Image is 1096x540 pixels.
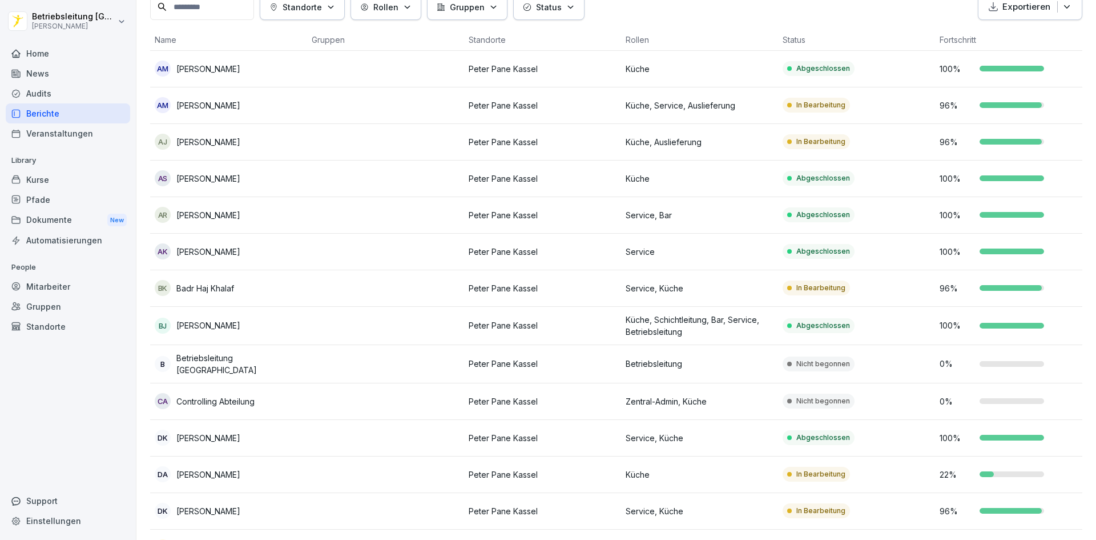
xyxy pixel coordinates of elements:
[464,29,621,51] th: Standorte
[469,505,616,517] p: Peter Pane Kassel
[176,469,240,481] p: [PERSON_NAME]
[6,297,130,317] a: Gruppen
[626,209,773,221] p: Service, Bar
[307,29,464,51] th: Gruppen
[935,29,1092,51] th: Fortschritt
[940,63,974,75] p: 100 %
[6,230,130,250] a: Automatisierungen
[32,12,115,22] p: Betriebsleitung [GEOGRAPHIC_DATA]
[796,63,850,74] p: Abgeschlossen
[6,151,130,170] p: Library
[176,173,240,185] p: [PERSON_NAME]
[176,432,240,444] p: [PERSON_NAME]
[155,207,171,223] div: AR
[469,246,616,258] p: Peter Pane Kassel
[283,1,322,13] p: Standorte
[155,503,171,519] div: DK
[155,466,171,482] div: DA
[6,123,130,143] a: Veranstaltungen
[469,469,616,481] p: Peter Pane Kassel
[469,395,616,407] p: Peter Pane Kassel
[626,314,773,338] p: Küche, Schichtleitung, Bar, Service, Betriebsleitung
[176,246,240,258] p: [PERSON_NAME]
[155,170,171,186] div: AS
[155,318,171,334] div: BJ
[796,469,845,479] p: In Bearbeitung
[373,1,398,13] p: Rollen
[536,1,562,13] p: Status
[626,63,773,75] p: Küche
[469,63,616,75] p: Peter Pane Kassel
[155,134,171,150] div: AJ
[940,505,974,517] p: 96 %
[450,1,485,13] p: Gruppen
[6,63,130,83] div: News
[155,356,171,372] div: B
[940,209,974,221] p: 100 %
[778,29,935,51] th: Status
[796,210,850,220] p: Abgeschlossen
[6,210,130,231] div: Dokumente
[6,317,130,337] a: Standorte
[1002,1,1050,14] p: Exportieren
[626,505,773,517] p: Service, Küche
[621,29,778,51] th: Rollen
[6,103,130,123] a: Berichte
[6,258,130,277] p: People
[176,505,240,517] p: [PERSON_NAME]
[176,395,255,407] p: Controlling Abteilung
[155,97,171,113] div: AM
[469,209,616,221] p: Peter Pane Kassel
[6,511,130,531] a: Einstellungen
[796,506,845,516] p: In Bearbeitung
[176,136,240,148] p: [PERSON_NAME]
[796,433,850,443] p: Abgeschlossen
[626,432,773,444] p: Service, Küche
[155,280,171,296] div: BK
[940,136,974,148] p: 96 %
[469,319,616,331] p: Peter Pane Kassel
[796,173,850,183] p: Abgeschlossen
[6,190,130,210] a: Pfade
[940,246,974,258] p: 100 %
[155,243,171,259] div: AK
[626,136,773,148] p: Küche, Auslieferung
[940,173,974,185] p: 100 %
[155,393,171,409] div: CA
[176,99,240,111] p: [PERSON_NAME]
[940,395,974,407] p: 0 %
[940,432,974,444] p: 100 %
[796,359,850,369] p: Nicht begonnen
[32,22,115,30] p: [PERSON_NAME]
[176,209,240,221] p: [PERSON_NAME]
[176,319,240,331] p: [PERSON_NAME]
[176,282,234,294] p: Badr Haj Khalaf
[626,469,773,481] p: Küche
[6,43,130,63] a: Home
[626,246,773,258] p: Service
[626,395,773,407] p: Zentral-Admin, Küche
[150,29,307,51] th: Name
[6,491,130,511] div: Support
[940,319,974,331] p: 100 %
[6,277,130,297] a: Mitarbeiter
[796,321,850,331] p: Abgeschlossen
[155,61,171,77] div: AM
[940,358,974,370] p: 0 %
[796,137,845,147] p: In Bearbeitung
[176,352,303,376] p: Betriebsleitung [GEOGRAPHIC_DATA]
[796,396,850,406] p: Nicht begonnen
[626,173,773,185] p: Küche
[6,210,130,231] a: DokumenteNew
[796,246,850,257] p: Abgeschlossen
[626,358,773,370] p: Betriebsleitung
[176,63,240,75] p: [PERSON_NAME]
[940,469,974,481] p: 22 %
